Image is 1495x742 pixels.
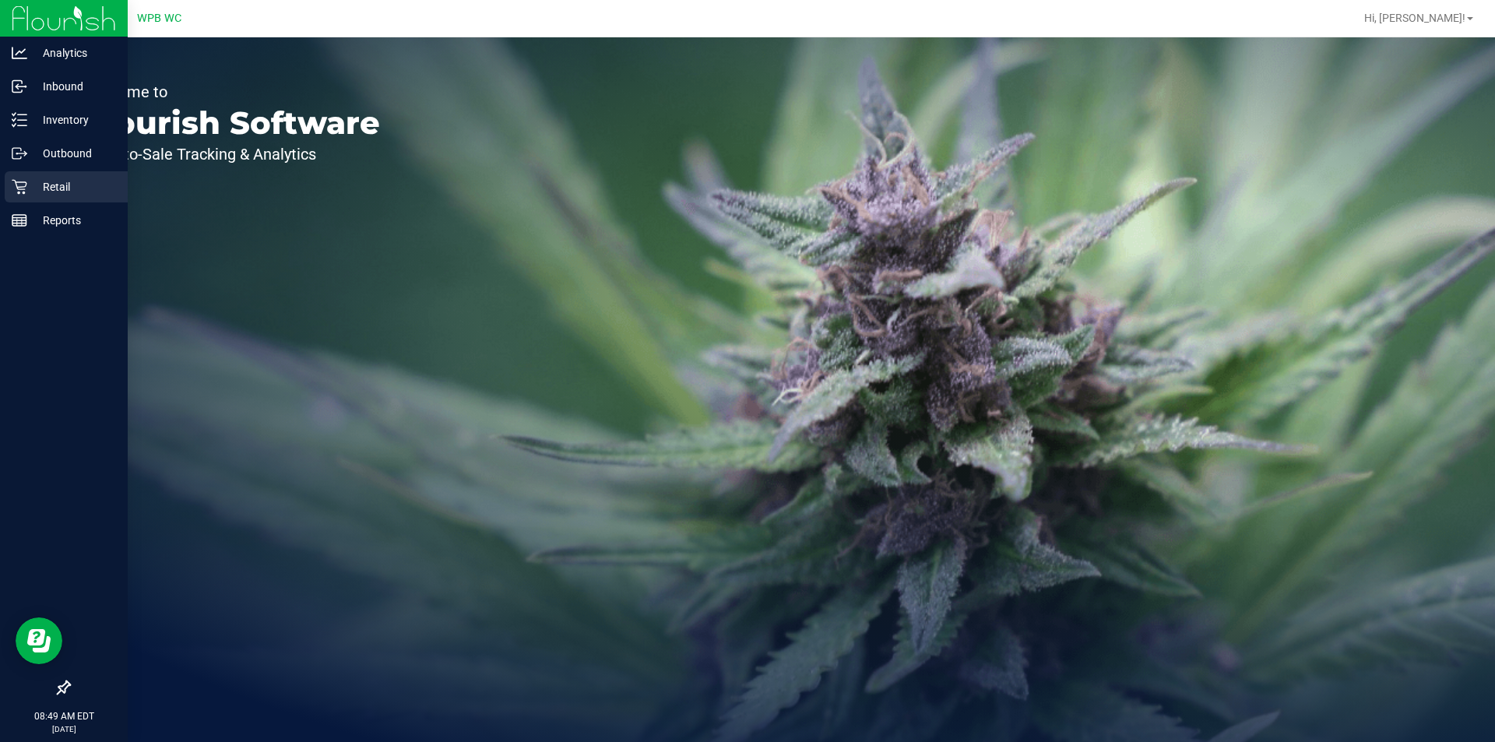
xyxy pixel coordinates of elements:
[7,723,121,735] p: [DATE]
[27,44,121,62] p: Analytics
[84,146,380,162] p: Seed-to-Sale Tracking & Analytics
[16,617,62,664] iframe: Resource center
[7,709,121,723] p: 08:49 AM EDT
[27,111,121,129] p: Inventory
[1364,12,1465,24] span: Hi, [PERSON_NAME]!
[27,77,121,96] p: Inbound
[12,146,27,161] inline-svg: Outbound
[84,84,380,100] p: Welcome to
[12,45,27,61] inline-svg: Analytics
[12,79,27,94] inline-svg: Inbound
[12,213,27,228] inline-svg: Reports
[12,112,27,128] inline-svg: Inventory
[27,144,121,163] p: Outbound
[27,211,121,230] p: Reports
[27,178,121,196] p: Retail
[137,12,181,25] span: WPB WC
[84,107,380,139] p: Flourish Software
[12,179,27,195] inline-svg: Retail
